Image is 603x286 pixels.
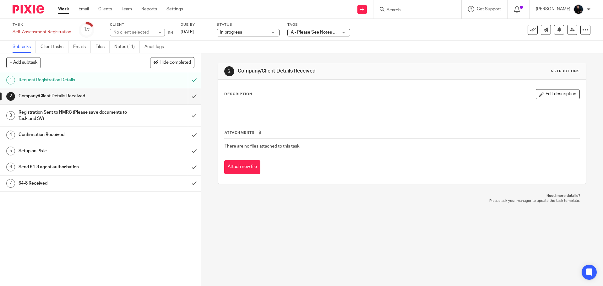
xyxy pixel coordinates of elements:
[6,76,15,84] div: 1
[98,6,112,12] a: Clients
[13,29,71,35] div: Self-Assessment Registration
[291,30,339,35] span: A - Please See Notes + 1
[13,5,44,13] img: Pixie
[19,108,127,124] h1: Registration Sent to HMRC (Please save documents to Task and SV)
[86,28,90,32] small: /7
[220,30,242,35] span: In progress
[6,147,15,155] div: 5
[150,57,194,68] button: Hide completed
[19,146,127,156] h1: Setup on Pixie
[19,179,127,188] h1: 64-8 Received
[536,6,570,12] p: [PERSON_NAME]
[141,6,157,12] a: Reports
[19,91,127,101] h1: Company/Client Details Received
[110,22,173,27] label: Client
[6,163,15,171] div: 6
[573,4,584,14] img: Headshots%20accounting4everything_Poppy%20Jakes%20Photography-2203.jpg
[113,29,154,35] div: No client selected
[84,26,90,33] div: 1
[6,111,15,120] div: 3
[13,22,71,27] label: Task
[224,66,234,76] div: 2
[41,41,68,53] a: Client tasks
[287,22,350,27] label: Tags
[550,69,580,74] div: Instructions
[160,60,191,65] span: Hide completed
[386,8,443,13] input: Search
[58,6,69,12] a: Work
[79,6,89,12] a: Email
[217,22,280,27] label: Status
[114,41,140,53] a: Notes (11)
[6,92,15,101] div: 2
[536,89,580,99] button: Edit description
[238,68,416,74] h1: Company/Client Details Received
[224,92,252,97] p: Description
[224,160,260,174] button: Attach new file
[73,41,91,53] a: Emails
[225,131,255,134] span: Attachments
[6,131,15,139] div: 4
[224,198,580,203] p: Please ask your manager to update the task template.
[181,22,209,27] label: Due by
[224,193,580,198] p: Need more details?
[19,75,127,85] h1: Request Registration Details
[19,162,127,172] h1: Send 64-8 agent authorisation
[477,7,501,11] span: Get Support
[19,130,127,139] h1: Confirmation Received
[225,144,300,148] span: There are no files attached to this task.
[122,6,132,12] a: Team
[181,30,194,34] span: [DATE]
[13,41,36,53] a: Subtasks
[166,6,183,12] a: Settings
[6,57,41,68] button: + Add subtask
[95,41,110,53] a: Files
[144,41,169,53] a: Audit logs
[6,179,15,188] div: 7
